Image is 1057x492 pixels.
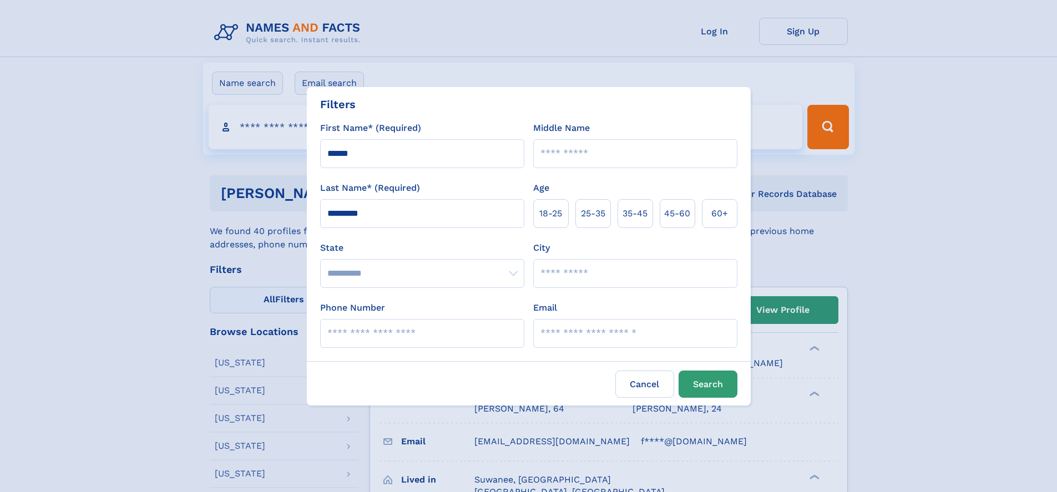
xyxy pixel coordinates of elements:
[533,121,590,135] label: Middle Name
[533,301,557,315] label: Email
[711,207,728,220] span: 60+
[623,207,648,220] span: 35‑45
[320,301,385,315] label: Phone Number
[664,207,690,220] span: 45‑60
[615,371,674,398] label: Cancel
[679,371,737,398] button: Search
[581,207,605,220] span: 25‑35
[539,207,562,220] span: 18‑25
[320,181,420,195] label: Last Name* (Required)
[533,181,549,195] label: Age
[320,241,524,255] label: State
[533,241,550,255] label: City
[320,96,356,113] div: Filters
[320,121,421,135] label: First Name* (Required)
